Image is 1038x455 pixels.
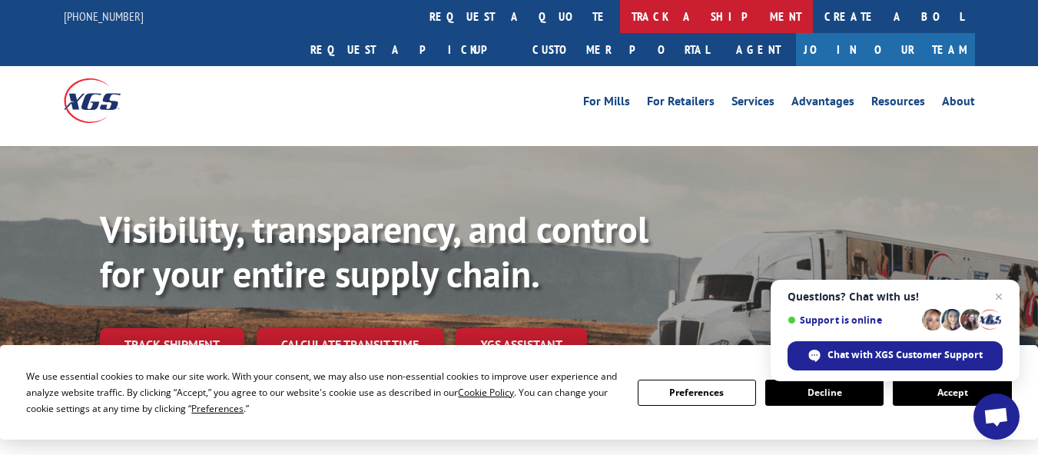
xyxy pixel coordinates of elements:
a: Calculate transit time [257,328,443,361]
a: Services [731,95,774,112]
a: Track shipment [100,328,244,360]
span: Close chat [990,287,1008,306]
a: Agent [721,33,796,66]
a: XGS ASSISTANT [456,328,587,361]
a: About [942,95,975,112]
a: Resources [871,95,925,112]
div: We use essential cookies to make our site work. With your consent, we may also use non-essential ... [26,368,618,417]
b: Visibility, transparency, and control for your entire supply chain. [100,205,648,297]
button: Decline [765,380,884,406]
a: Customer Portal [521,33,721,66]
span: Support is online [788,314,917,326]
button: Accept [893,380,1011,406]
span: Questions? Chat with us! [788,291,1003,303]
span: Preferences [191,402,244,415]
span: Chat with XGS Customer Support [827,348,983,362]
a: For Mills [583,95,630,112]
a: [PHONE_NUMBER] [64,8,144,24]
div: Chat with XGS Customer Support [788,341,1003,370]
a: Advantages [791,95,854,112]
a: For Retailers [647,95,715,112]
a: Request a pickup [299,33,521,66]
button: Preferences [638,380,756,406]
a: Join Our Team [796,33,975,66]
div: Open chat [973,394,1020,440]
span: Cookie Policy [458,386,514,399]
